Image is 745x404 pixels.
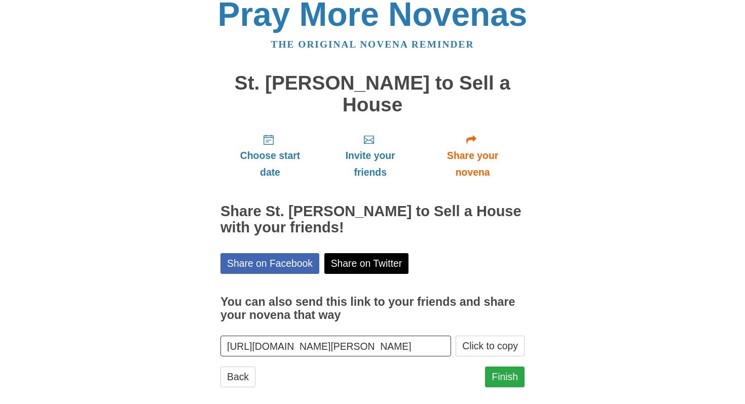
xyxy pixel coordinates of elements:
a: Choose start date [220,126,320,186]
a: Back [220,367,255,387]
span: Choose start date [231,147,310,181]
h3: You can also send this link to your friends and share your novena that way [220,296,525,321]
a: Share on Facebook [220,253,319,274]
a: Finish [485,367,525,387]
h2: Share St. [PERSON_NAME] to Sell a House with your friends! [220,204,525,236]
h1: St. [PERSON_NAME] to Sell a House [220,72,525,115]
a: The original novena reminder [271,39,474,50]
span: Invite your friends [330,147,411,181]
span: Share your novena [431,147,514,181]
a: Share on Twitter [324,253,409,274]
a: Share your novena [421,126,525,186]
a: Invite your friends [320,126,421,186]
button: Click to copy [456,336,525,356]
